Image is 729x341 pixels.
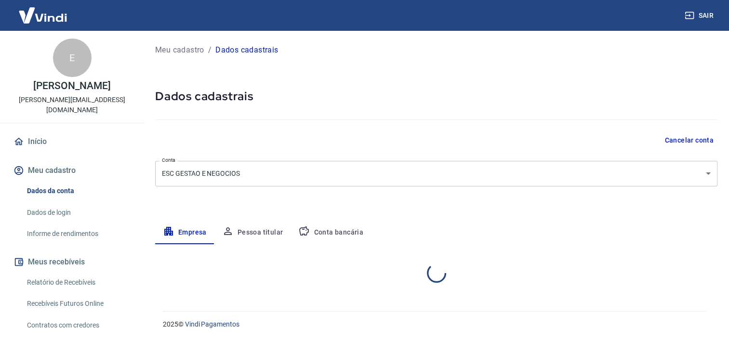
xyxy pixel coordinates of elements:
a: Relatório de Recebíveis [23,273,133,292]
button: Sair [683,7,717,25]
a: Dados de login [23,203,133,223]
div: E [53,39,92,77]
p: [PERSON_NAME] [33,81,110,91]
a: Recebíveis Futuros Online [23,294,133,314]
a: Meu cadastro [155,44,204,56]
button: Meus recebíveis [12,251,133,273]
a: Informe de rendimentos [23,224,133,244]
a: Contratos com credores [23,315,133,335]
p: Dados cadastrais [215,44,278,56]
div: ESC GESTAO E NEGOCIOS [155,161,717,186]
p: [PERSON_NAME][EMAIL_ADDRESS][DOMAIN_NAME] [8,95,136,115]
img: Vindi [12,0,74,30]
button: Conta bancária [291,221,371,244]
p: 2025 © [163,319,706,329]
button: Meu cadastro [12,160,133,181]
a: Início [12,131,133,152]
button: Empresa [155,221,214,244]
a: Dados da conta [23,181,133,201]
a: Vindi Pagamentos [185,320,239,328]
label: Conta [162,157,175,164]
button: Pessoa titular [214,221,291,244]
button: Cancelar conta [661,131,717,149]
h5: Dados cadastrais [155,89,717,104]
p: / [208,44,212,56]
